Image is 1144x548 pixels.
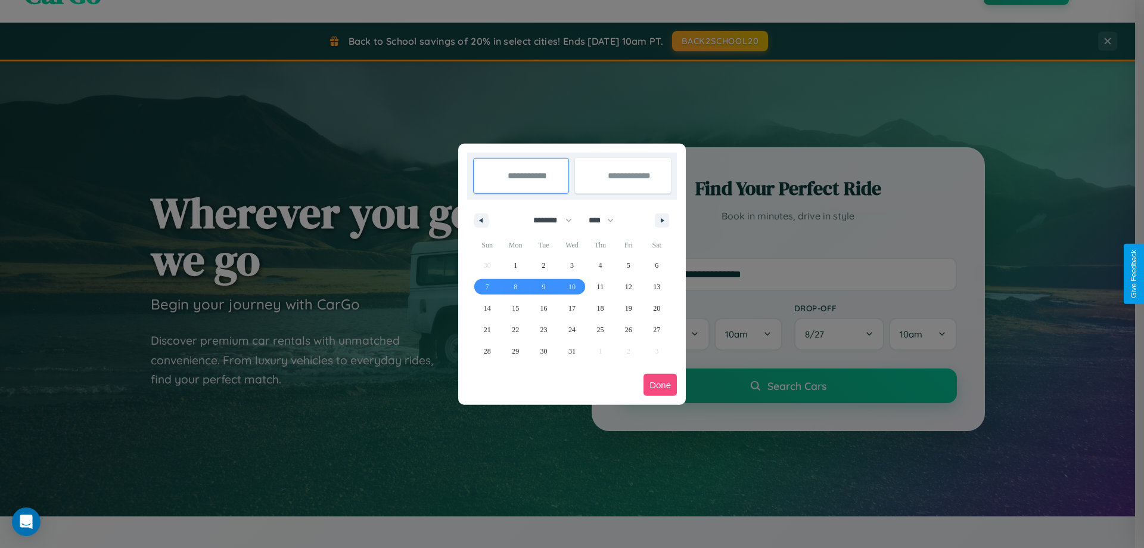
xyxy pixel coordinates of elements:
[501,255,529,276] button: 1
[512,319,519,340] span: 22
[614,319,642,340] button: 26
[653,298,660,319] span: 20
[530,255,558,276] button: 2
[597,276,604,298] span: 11
[643,255,671,276] button: 6
[568,340,576,362] span: 31
[512,340,519,362] span: 29
[614,236,642,255] span: Fri
[473,340,501,362] button: 28
[12,507,41,536] div: Open Intercom Messenger
[558,276,586,298] button: 10
[1130,250,1138,298] div: Give Feedback
[614,276,642,298] button: 12
[540,298,548,319] span: 16
[596,319,604,340] span: 25
[586,319,614,340] button: 25
[558,255,586,276] button: 3
[614,255,642,276] button: 5
[530,236,558,255] span: Tue
[542,276,546,298] span: 9
[586,276,614,298] button: 11
[568,276,576,298] span: 10
[627,255,630,276] span: 5
[473,319,501,340] button: 21
[486,276,489,298] span: 7
[530,276,558,298] button: 9
[540,319,548,340] span: 23
[643,319,671,340] button: 27
[530,319,558,340] button: 23
[512,298,519,319] span: 15
[643,236,671,255] span: Sat
[540,340,548,362] span: 30
[586,255,614,276] button: 4
[514,276,517,298] span: 8
[643,276,671,298] button: 13
[514,255,517,276] span: 1
[596,298,604,319] span: 18
[558,236,586,255] span: Wed
[655,255,658,276] span: 6
[614,298,642,319] button: 19
[653,276,660,298] span: 13
[501,276,529,298] button: 8
[530,340,558,362] button: 30
[473,236,501,255] span: Sun
[501,340,529,362] button: 29
[484,340,491,362] span: 28
[653,319,660,340] span: 27
[501,298,529,319] button: 15
[558,298,586,319] button: 17
[473,276,501,298] button: 7
[598,255,602,276] span: 4
[501,236,529,255] span: Mon
[542,255,546,276] span: 2
[586,298,614,319] button: 18
[643,298,671,319] button: 20
[558,319,586,340] button: 24
[484,319,491,340] span: 21
[501,319,529,340] button: 22
[625,276,632,298] span: 12
[570,255,574,276] span: 3
[625,319,632,340] span: 26
[625,298,632,319] span: 19
[568,319,576,340] span: 24
[558,340,586,362] button: 31
[586,236,614,255] span: Thu
[530,298,558,319] button: 16
[484,298,491,319] span: 14
[643,374,677,396] button: Done
[568,298,576,319] span: 17
[473,298,501,319] button: 14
